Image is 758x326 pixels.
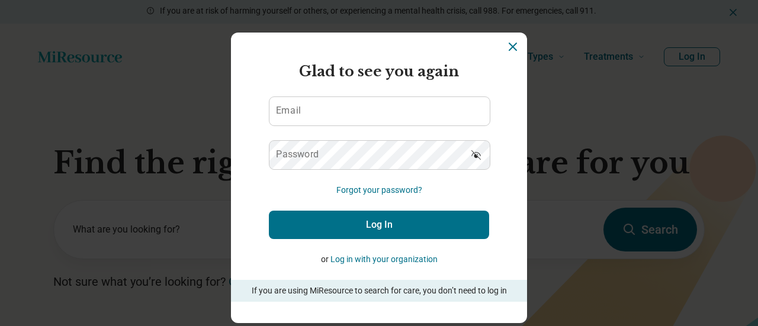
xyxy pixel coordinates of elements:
[463,140,489,169] button: Show password
[276,150,319,159] label: Password
[269,253,489,266] p: or
[506,40,520,54] button: Dismiss
[269,211,489,239] button: Log In
[269,61,489,82] h2: Glad to see you again
[276,106,301,115] label: Email
[330,253,438,266] button: Log in with your organization
[336,184,422,196] button: Forgot your password?
[231,33,527,323] section: Login Dialog
[248,285,510,297] p: If you are using MiResource to search for care, you don’t need to log in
